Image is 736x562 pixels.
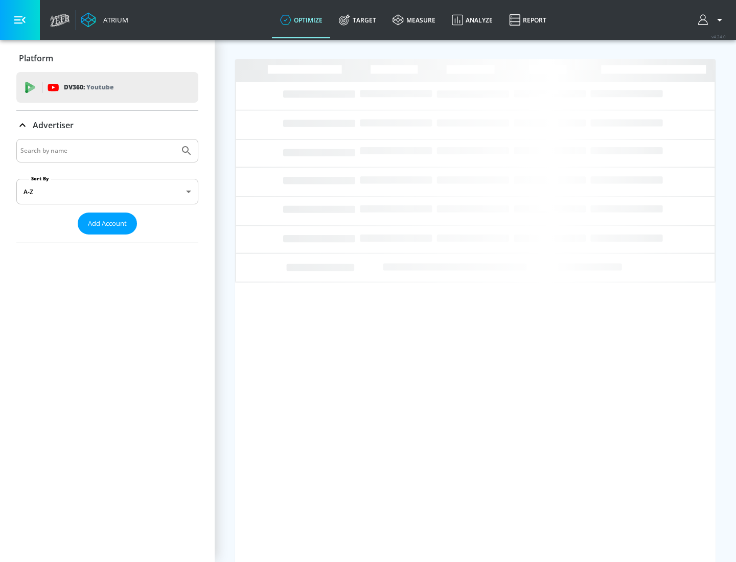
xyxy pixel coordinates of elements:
div: A-Z [16,179,198,204]
a: optimize [272,2,331,38]
a: Atrium [81,12,128,28]
p: Advertiser [33,120,74,131]
div: Advertiser [16,111,198,139]
p: Platform [19,53,53,64]
input: Search by name [20,144,175,157]
nav: list of Advertiser [16,235,198,243]
label: Sort By [29,175,51,182]
div: Advertiser [16,139,198,243]
p: Youtube [86,82,113,92]
a: Target [331,2,384,38]
a: Analyze [444,2,501,38]
button: Add Account [78,213,137,235]
span: Add Account [88,218,127,229]
a: measure [384,2,444,38]
span: v 4.24.0 [711,34,726,39]
p: DV360: [64,82,113,93]
div: Platform [16,44,198,73]
div: DV360: Youtube [16,72,198,103]
div: Atrium [99,15,128,25]
a: Report [501,2,555,38]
